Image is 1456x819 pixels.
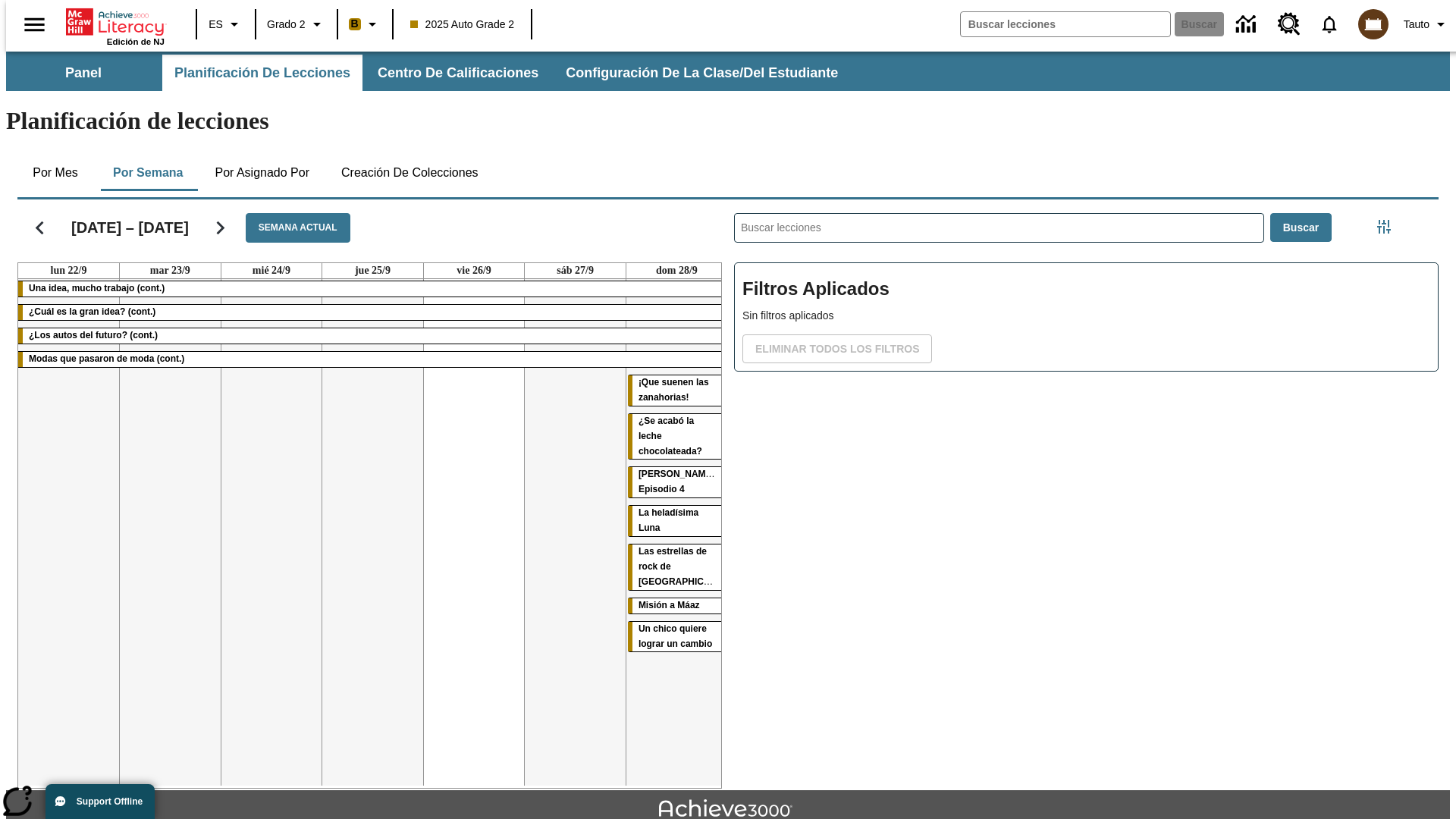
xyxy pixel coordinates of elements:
span: Edición de NJ [107,37,165,46]
button: Planificación de lecciones [162,55,362,91]
a: 24 de septiembre de 2025 [249,263,293,278]
button: Por semana [101,155,195,191]
span: Grado 2 [267,17,306,33]
div: La heladísima Luna [628,506,726,536]
button: Configuración de la clase/del estudiante [554,55,850,91]
div: Subbarra de navegación [6,55,852,91]
button: Creación de colecciones [329,155,491,191]
span: Una idea, mucho trabajo (cont.) [29,283,165,293]
span: Centro de calificaciones [378,64,538,82]
a: 26 de septiembre de 2025 [453,263,494,278]
div: ¿Los autos del futuro? (cont.) [18,328,727,344]
span: B [351,14,359,33]
div: Elena Menope: Episodio 4 [628,467,726,497]
a: 23 de septiembre de 2025 [147,263,193,278]
button: Perfil/Configuración [1398,11,1456,38]
div: Portada [66,5,165,46]
button: Abrir el menú lateral [12,2,57,47]
button: Support Offline [45,784,155,819]
input: Buscar lecciones [735,214,1263,242]
button: Seguir [201,209,240,247]
div: ¿Se acabó la leche chocolateada? [628,414,726,460]
span: Un chico quiere lograr un cambio [639,623,712,649]
button: Por mes [17,155,93,191]
button: Panel [8,55,159,91]
button: Semana actual [246,213,350,243]
a: 28 de septiembre de 2025 [653,263,701,278]
div: Las estrellas de rock de Madagascar [628,544,726,590]
button: Menú lateral de filtros [1369,212,1399,242]
span: Misión a Máaz [639,600,700,610]
button: Boost El color de la clase es anaranjado claro. Cambiar el color de la clase. [343,11,388,38]
span: Configuración de la clase/del estudiante [566,64,838,82]
span: Panel [65,64,102,82]
span: ES [209,17,223,33]
div: ¿Cuál es la gran idea? (cont.) [18,305,727,320]
a: Portada [66,7,165,37]
div: Un chico quiere lograr un cambio [628,622,726,652]
div: Misión a Máaz [628,598,726,613]
h2: Filtros Aplicados [742,271,1430,308]
a: Notificaciones [1310,5,1349,44]
p: Sin filtros aplicados [742,308,1430,324]
span: ¿Los autos del futuro? (cont.) [29,330,158,340]
a: 27 de septiembre de 2025 [554,263,597,278]
span: ¿Cuál es la gran idea? (cont.) [29,306,155,317]
button: Regresar [20,209,59,247]
h2: [DATE] – [DATE] [71,218,189,237]
span: ¡Que suenen las zanahorias! [639,377,709,403]
div: Una idea, mucho trabajo (cont.) [18,281,727,297]
span: Support Offline [77,796,143,807]
a: Centro de recursos, Se abrirá en una pestaña nueva. [1269,4,1310,45]
span: 2025 Auto Grade 2 [410,17,515,33]
span: La heladísima Luna [639,507,698,533]
span: Modas que pasaron de moda (cont.) [29,353,184,364]
span: Elena Menope: Episodio 4 [639,469,718,494]
span: Tauto [1404,17,1429,33]
button: Centro de calificaciones [366,55,551,91]
a: Centro de información [1227,4,1269,45]
button: Escoja un nuevo avatar [1349,5,1398,44]
button: Buscar [1270,213,1332,243]
a: 22 de septiembre de 2025 [48,263,90,278]
span: ¿Se acabó la leche chocolateada? [639,416,702,457]
div: Modas que pasaron de moda (cont.) [18,352,727,367]
button: Lenguaje: ES, Selecciona un idioma [202,11,250,38]
span: Las estrellas de rock de Madagascar [639,546,736,587]
div: Subbarra de navegación [6,52,1450,91]
div: Calendario [5,193,722,789]
div: Buscar [722,193,1439,789]
input: Buscar campo [961,12,1170,36]
button: Grado: Grado 2, Elige un grado [261,11,332,38]
span: Planificación de lecciones [174,64,350,82]
img: avatar image [1358,9,1389,39]
a: 25 de septiembre de 2025 [352,263,394,278]
h1: Planificación de lecciones [6,107,1450,135]
div: Filtros Aplicados [734,262,1439,372]
div: ¡Que suenen las zanahorias! [628,375,726,406]
button: Por asignado por [202,155,322,191]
